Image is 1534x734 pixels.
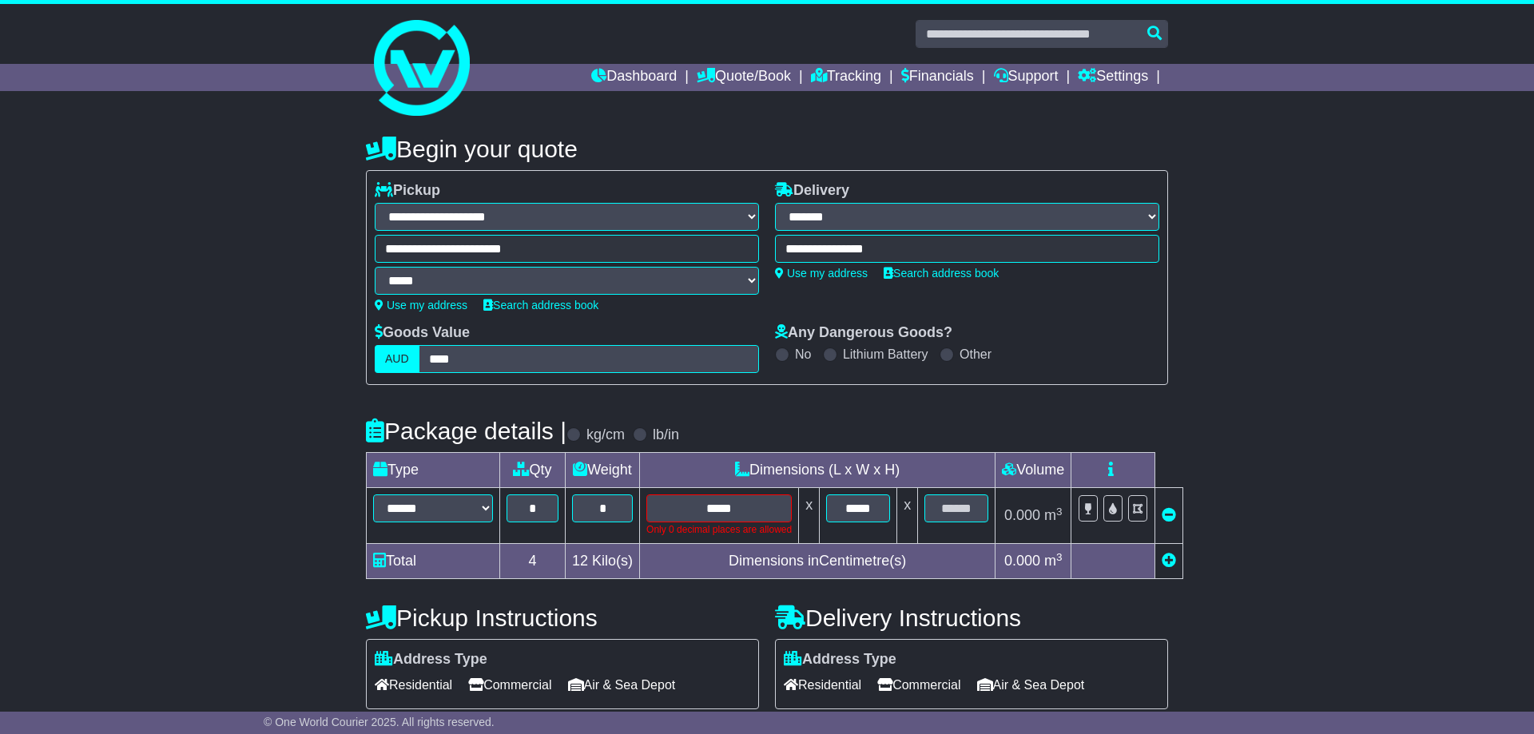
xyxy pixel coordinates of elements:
span: © One World Courier 2025. All rights reserved. [264,716,495,728]
span: Air & Sea Depot [977,673,1085,697]
a: Financials [901,64,974,91]
label: Address Type [375,651,487,669]
label: lb/in [653,427,679,444]
div: Only 0 decimal places are allowed [646,522,792,537]
td: Dimensions in Centimetre(s) [640,544,996,579]
label: Pickup [375,182,440,200]
span: Air & Sea Depot [568,673,676,697]
label: Lithium Battery [843,347,928,362]
label: Goods Value [375,324,470,342]
span: 0.000 [1004,507,1040,523]
label: kg/cm [586,427,625,444]
a: Support [994,64,1059,91]
h4: Pickup Instructions [366,605,759,631]
h4: Begin your quote [366,136,1168,162]
td: Volume [996,453,1071,488]
span: Commercial [468,673,551,697]
a: Tracking [811,64,881,91]
td: Total [367,544,500,579]
h4: Delivery Instructions [775,605,1168,631]
a: Dashboard [591,64,677,91]
td: x [897,488,918,544]
span: Residential [784,673,861,697]
sup: 3 [1056,506,1063,518]
a: Use my address [775,267,868,280]
a: Search address book [884,267,999,280]
a: Search address book [483,299,598,311]
td: 4 [500,544,566,579]
label: Any Dangerous Goods? [775,324,952,342]
h4: Package details | [366,418,566,444]
label: Delivery [775,182,849,200]
label: AUD [375,345,419,373]
td: Type [367,453,500,488]
label: Other [960,347,992,362]
label: No [795,347,811,362]
td: Weight [566,453,640,488]
span: Residential [375,673,452,697]
span: 12 [572,553,588,569]
td: x [799,488,820,544]
td: Kilo(s) [566,544,640,579]
td: Dimensions (L x W x H) [640,453,996,488]
a: Remove this item [1162,507,1176,523]
span: m [1044,553,1063,569]
td: Qty [500,453,566,488]
a: Use my address [375,299,467,311]
span: Commercial [877,673,960,697]
sup: 3 [1056,551,1063,563]
a: Add new item [1162,553,1176,569]
span: m [1044,507,1063,523]
a: Quote/Book [697,64,791,91]
label: Address Type [784,651,896,669]
a: Settings [1078,64,1148,91]
span: 0.000 [1004,553,1040,569]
